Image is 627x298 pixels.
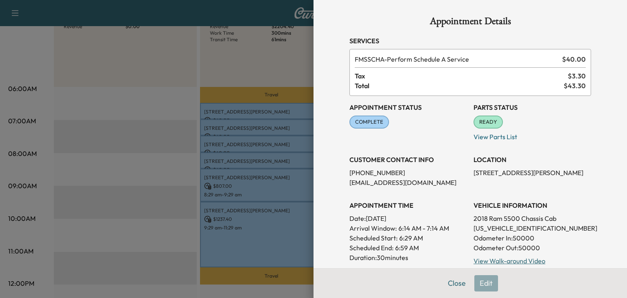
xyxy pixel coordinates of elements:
[562,54,586,64] span: $ 40.00
[349,102,467,112] h3: Appointment Status
[442,275,471,291] button: Close
[564,81,586,91] span: $ 43.30
[349,36,591,46] h3: Services
[349,243,394,253] p: Scheduled End:
[474,155,591,165] h3: LOCATION
[568,71,586,81] span: $ 3.30
[474,168,591,178] p: [STREET_ADDRESS][PERSON_NAME]
[350,118,388,126] span: COMPLETE
[349,155,467,165] h3: CUSTOMER CONTACT INFO
[355,81,564,91] span: Total
[349,178,467,187] p: [EMAIL_ADDRESS][DOMAIN_NAME]
[474,102,591,112] h3: Parts Status
[474,223,591,233] p: [US_VEHICLE_IDENTIFICATION_NUMBER]
[474,200,591,210] h3: VEHICLE INFORMATION
[398,223,449,233] span: 6:14 AM - 7:14 AM
[395,243,419,253] p: 6:59 AM
[474,257,545,265] a: View Walk-around Video
[349,213,467,223] p: Date: [DATE]
[349,168,467,178] p: [PHONE_NUMBER]
[349,253,467,262] p: Duration: 30 minutes
[355,71,568,81] span: Tax
[349,16,591,29] h1: Appointment Details
[349,233,398,243] p: Scheduled Start:
[349,200,467,210] h3: APPOINTMENT TIME
[355,54,559,64] span: Perform Schedule A Service
[474,118,502,126] span: READY
[349,223,467,233] p: Arrival Window:
[474,129,591,142] p: View Parts List
[474,233,591,243] p: Odometer In: 50000
[399,233,423,243] p: 6:29 AM
[474,213,591,223] p: 2018 Ram 5500 Chassis Cab
[474,243,591,253] p: Odometer Out: 50000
